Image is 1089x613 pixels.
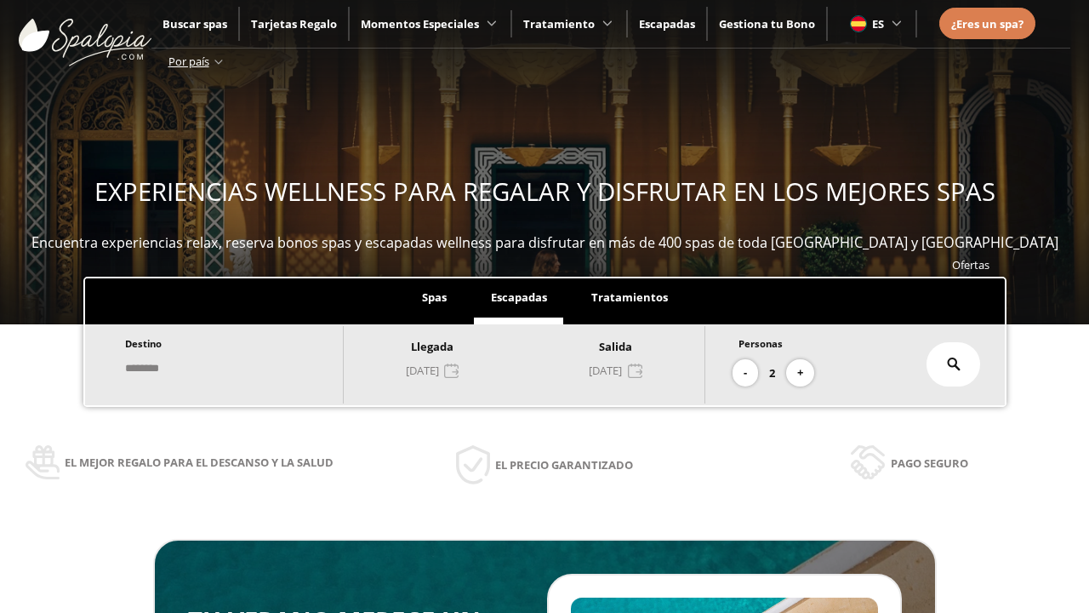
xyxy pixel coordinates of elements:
span: Por país [168,54,209,69]
a: Escapadas [639,16,695,32]
span: Escapadas [491,289,547,305]
span: Spas [422,289,447,305]
a: Gestiona tu Bono [719,16,815,32]
a: Ofertas [952,257,989,272]
span: Pago seguro [891,454,968,473]
span: Personas [738,337,783,350]
span: Tratamientos [591,289,668,305]
a: ¿Eres un spa? [951,14,1023,33]
span: El precio garantizado [495,455,633,474]
a: Buscar spas [162,16,227,32]
span: 2 [769,364,775,382]
span: Destino [125,337,162,350]
button: - [733,359,758,387]
span: ¿Eres un spa? [951,16,1023,32]
span: Encuentra experiencias relax, reserva bonos spas y escapadas wellness para disfrutar en más de 40... [31,233,1058,252]
span: El mejor regalo para el descanso y la salud [65,453,334,472]
button: + [786,359,814,387]
span: EXPERIENCIAS WELLNESS PARA REGALAR Y DISFRUTAR EN LOS MEJORES SPAS [94,175,995,209]
a: Tarjetas Regalo [251,16,337,32]
img: ImgLogoSpalopia.BvClDcEz.svg [19,2,151,66]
